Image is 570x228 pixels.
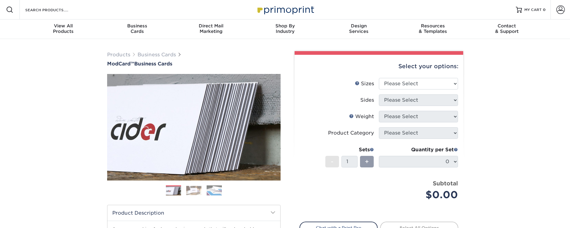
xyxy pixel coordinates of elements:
span: Direct Mail [174,23,248,29]
img: Business Cards 02 [186,186,201,195]
span: Design [322,23,396,29]
a: Direct MailMarketing [174,19,248,39]
span: MY CART [524,7,542,12]
div: & Templates [396,23,470,34]
div: Quantity per Set [379,146,458,153]
span: Business [100,23,174,29]
div: Industry [248,23,322,34]
div: Product Category [328,129,374,137]
img: Primoprint [255,3,316,16]
a: ModCard™Business Cards [107,61,281,67]
a: Business Cards [138,52,176,58]
div: & Support [470,23,544,34]
strong: Subtotal [433,180,458,187]
a: BusinessCards [100,19,174,39]
div: Sets [325,146,374,153]
div: Marketing [174,23,248,34]
a: Resources& Templates [396,19,470,39]
input: SEARCH PRODUCTS..... [25,6,84,13]
a: Products [107,52,130,58]
div: Select your options: [299,55,458,78]
img: ModCard™ 01 [107,40,281,214]
span: - [331,157,334,166]
div: Products [26,23,100,34]
span: ModCard™ [107,61,134,67]
img: Business Cards 01 [166,183,181,198]
div: Services [322,23,396,34]
h2: Product Description [107,205,280,221]
span: Resources [396,23,470,29]
span: Shop By [248,23,322,29]
div: Sizes [355,80,374,87]
a: Shop ByIndustry [248,19,322,39]
div: Weight [349,113,374,120]
span: 0 [543,8,546,12]
div: Sides [360,96,374,104]
span: View All [26,23,100,29]
a: Contact& Support [470,19,544,39]
img: Business Cards 03 [207,185,222,196]
div: Cards [100,23,174,34]
span: + [365,157,369,166]
a: View AllProducts [26,19,100,39]
div: $0.00 [383,188,458,202]
h1: Business Cards [107,61,281,67]
a: DesignServices [322,19,396,39]
span: Contact [470,23,544,29]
